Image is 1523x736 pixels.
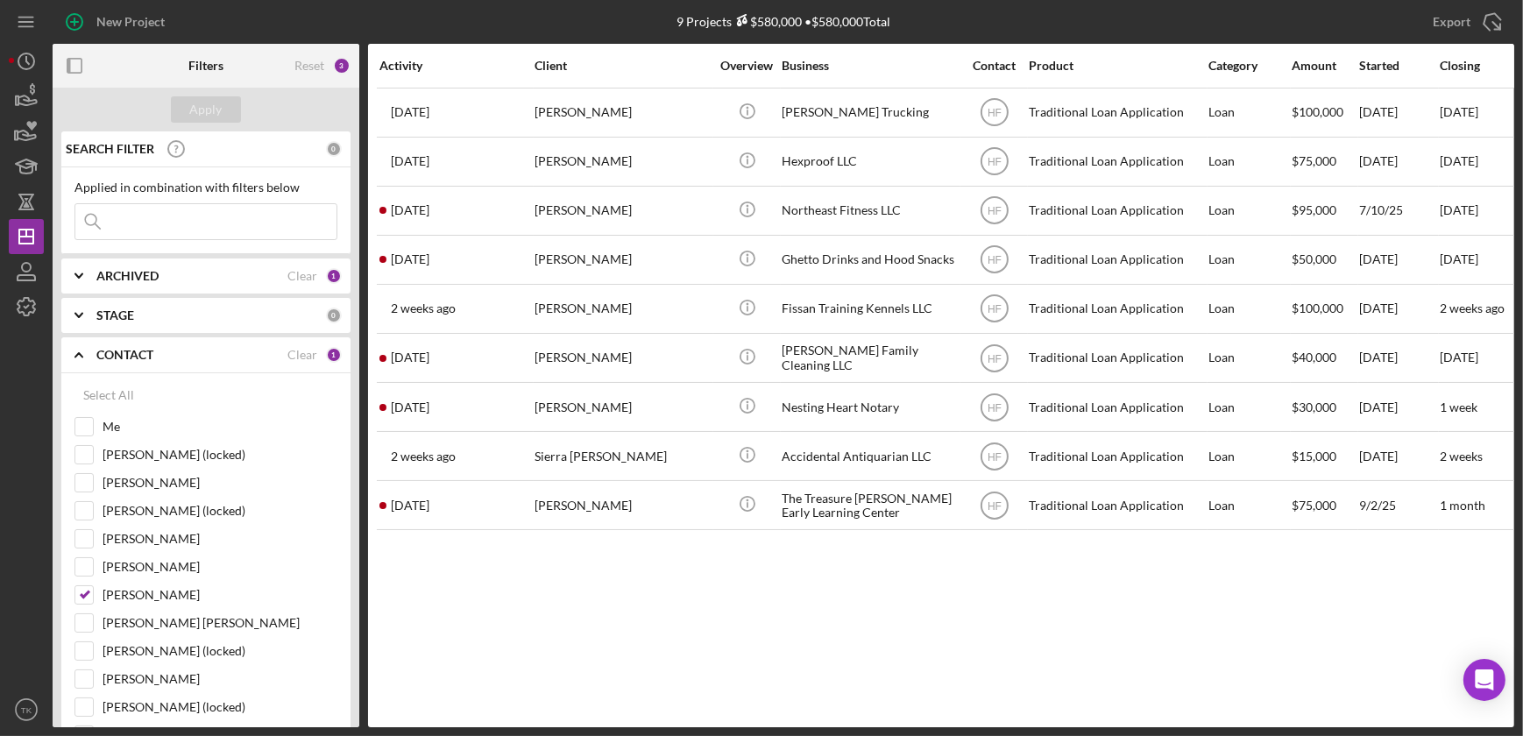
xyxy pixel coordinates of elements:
span: $50,000 [1292,251,1336,266]
div: Export [1433,4,1470,39]
text: HF [988,450,1002,463]
time: 2025-09-16 01:59 [391,252,429,266]
div: Open Intercom Messenger [1463,659,1505,701]
span: $95,000 [1292,202,1336,217]
span: $100,000 [1292,301,1343,315]
div: Select All [83,378,134,413]
div: 1 [326,268,342,284]
text: TK [21,705,32,715]
div: Traditional Loan Application [1029,286,1204,332]
text: HF [988,254,1002,266]
div: Traditional Loan Application [1029,384,1204,430]
div: Started [1359,59,1438,73]
div: Applied in combination with filters below [74,180,337,195]
span: $40,000 [1292,350,1336,364]
div: Traditional Loan Application [1029,335,1204,381]
label: [PERSON_NAME] (locked) [103,698,337,716]
div: Fissan Training Kennels LLC [782,286,957,332]
div: [DATE] [1359,433,1438,479]
label: [PERSON_NAME] [103,670,337,688]
text: HF [988,205,1002,217]
b: Filters [188,59,223,73]
div: [DATE] [1359,286,1438,332]
div: [PERSON_NAME] [535,335,710,381]
div: [PERSON_NAME] [535,384,710,430]
div: Apply [190,96,223,123]
div: Client [535,59,710,73]
div: 9 Projects • $580,000 Total [676,14,890,29]
button: Apply [171,96,241,123]
div: Traditional Loan Application [1029,482,1204,528]
time: 2025-09-16 19:30 [391,499,429,513]
time: 2025-09-15 00:48 [391,203,429,217]
div: Clear [287,269,317,283]
div: [DATE] [1359,237,1438,283]
label: [PERSON_NAME] (locked) [103,502,337,520]
div: [PERSON_NAME] Family Cleaning LLC [782,335,957,381]
div: Nesting Heart Notary [782,384,957,430]
div: Traditional Loan Application [1029,89,1204,136]
b: CONTACT [96,348,153,362]
time: 2025-09-13 18:06 [391,400,429,414]
span: $75,000 [1292,498,1336,513]
div: 0 [326,308,342,323]
label: [PERSON_NAME] [103,586,337,604]
label: Me [103,418,337,435]
b: STAGE [96,308,134,322]
div: [PERSON_NAME] [535,188,710,234]
div: $580,000 [732,14,802,29]
time: [DATE] [1440,104,1478,119]
b: ARCHIVED [96,269,159,283]
text: HF [988,156,1002,168]
div: [PERSON_NAME] [535,89,710,136]
div: [PERSON_NAME] [535,237,710,283]
time: 2025-09-12 18:30 [391,350,429,364]
div: Northeast Fitness LLC [782,188,957,234]
div: [PERSON_NAME] [535,286,710,332]
label: [PERSON_NAME] [103,474,337,492]
div: Loan [1208,433,1290,479]
div: [DATE] [1359,384,1438,430]
div: Overview [714,59,780,73]
div: Product [1029,59,1204,73]
time: 2025-07-17 19:59 [391,105,429,119]
label: [PERSON_NAME] (locked) [103,446,337,464]
text: HF [988,401,1002,414]
span: $30,000 [1292,400,1336,414]
text: HF [988,499,1002,512]
text: HF [988,107,1002,119]
button: TK [9,692,44,727]
div: Loan [1208,335,1290,381]
div: Loan [1208,89,1290,136]
time: 2025-08-26 15:47 [391,154,429,168]
time: [DATE] [1440,350,1478,364]
button: Export [1415,4,1514,39]
div: Clear [287,348,317,362]
div: The Treasure [PERSON_NAME] Early Learning Center [782,482,957,528]
time: 2025-09-05 19:53 [391,301,456,315]
time: [DATE] [1440,202,1478,217]
div: 7/10/25 [1359,188,1438,234]
div: Contact [961,59,1027,73]
div: [DATE] [1359,138,1438,185]
div: Business [782,59,957,73]
label: [PERSON_NAME] (locked) [103,642,337,660]
div: 3 [333,57,351,74]
button: Select All [74,378,143,413]
div: [PERSON_NAME] [535,482,710,528]
div: [DATE] [1359,89,1438,136]
div: New Project [96,4,165,39]
text: HF [988,352,1002,364]
div: [PERSON_NAME] [535,138,710,185]
div: Activity [379,59,533,73]
time: [DATE] [1440,251,1478,266]
div: Loan [1208,482,1290,528]
div: 1 [326,347,342,363]
div: Loan [1208,384,1290,430]
div: Hexproof LLC [782,138,957,185]
label: [PERSON_NAME] [103,530,337,548]
div: 9/2/25 [1359,482,1438,528]
div: Sierra [PERSON_NAME] [535,433,710,479]
div: Ghetto Drinks and Hood Snacks [782,237,957,283]
time: 2025-09-02 14:51 [391,449,456,464]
